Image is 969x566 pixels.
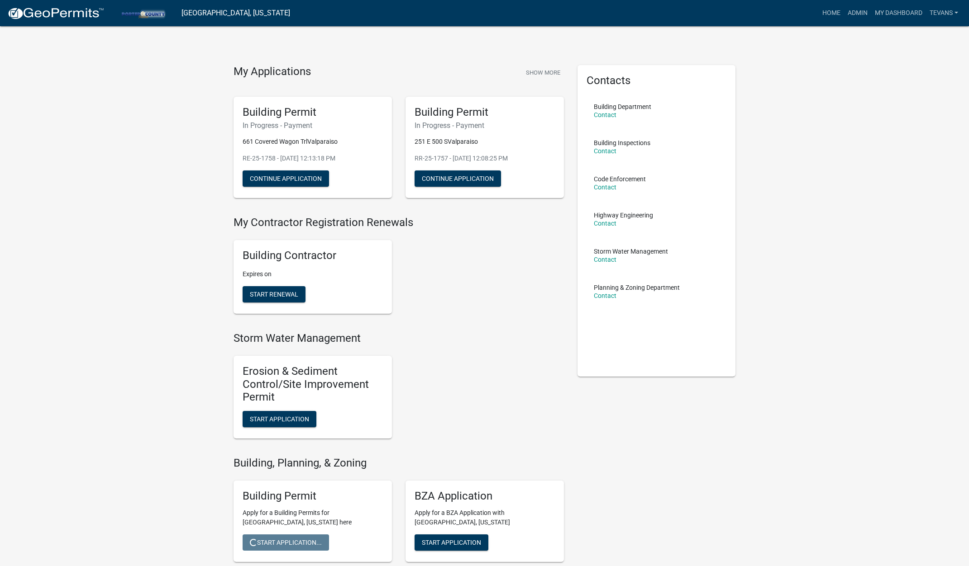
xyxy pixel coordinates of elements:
[871,5,926,22] a: My Dashboard
[415,106,555,119] h5: Building Permit
[415,490,555,503] h5: BZA Application
[844,5,871,22] a: Admin
[594,176,646,182] p: Code Enforcement
[415,121,555,130] h6: In Progress - Payment
[594,140,650,146] p: Building Inspections
[415,534,488,551] button: Start Application
[594,248,668,255] p: Storm Water Management
[587,74,727,87] h5: Contacts
[234,332,564,345] h4: Storm Water Management
[594,292,616,299] a: Contact
[243,534,329,551] button: Start Application...
[594,220,616,227] a: Contact
[422,538,481,546] span: Start Application
[250,415,309,423] span: Start Application
[250,538,322,546] span: Start Application...
[250,291,298,298] span: Start Renewal
[415,508,555,527] p: Apply for a BZA Application with [GEOGRAPHIC_DATA], [US_STATE]
[594,212,653,218] p: Highway Engineering
[243,249,383,262] h5: Building Contractor
[243,121,383,130] h6: In Progress - Payment
[594,284,680,291] p: Planning & Zoning Department
[181,5,290,21] a: [GEOGRAPHIC_DATA], [US_STATE]
[234,216,564,229] h4: My Contractor Registration Renewals
[243,508,383,527] p: Apply for a Building Permits for [GEOGRAPHIC_DATA], [US_STATE] here
[594,256,616,263] a: Contact
[819,5,844,22] a: Home
[243,490,383,503] h5: Building Permit
[415,170,501,187] button: Continue Application
[415,154,555,163] p: RR-25-1757 - [DATE] 12:08:25 PM
[243,365,383,404] h5: Erosion & Sediment Control/Site Improvement Permit
[111,7,174,19] img: Porter County, Indiana
[243,269,383,279] p: Expires on
[234,216,564,321] wm-registration-list-section: My Contractor Registration Renewals
[234,65,311,79] h4: My Applications
[594,111,616,118] a: Contact
[522,65,564,80] button: Show More
[594,104,651,110] p: Building Department
[926,5,962,22] a: tevans
[243,106,383,119] h5: Building Permit
[243,154,383,163] p: RE-25-1758 - [DATE] 12:13:18 PM
[243,170,329,187] button: Continue Application
[594,147,616,155] a: Contact
[243,137,383,146] p: 661 Covered Wagon TrlValparaiso
[243,411,316,427] button: Start Application
[594,184,616,191] a: Contact
[415,137,555,146] p: 251 E 500 SValparaiso
[243,286,305,302] button: Start Renewal
[234,457,564,470] h4: Building, Planning, & Zoning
